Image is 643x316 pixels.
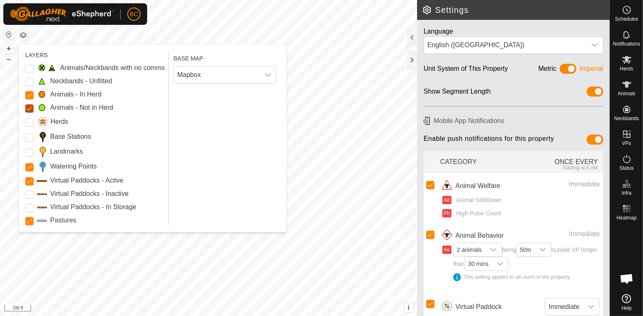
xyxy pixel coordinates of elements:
a: Help [610,291,643,314]
div: dropdown trigger [586,37,603,53]
div: dropdown trigger [583,299,599,315]
img: Gallagher Logo [10,7,114,22]
img: animal behavior icon [440,229,454,242]
label: Virtual Paddocks - In Storage [50,202,136,212]
span: English (US) [424,37,586,53]
span: Animal Behavior [456,231,504,241]
a: Privacy Policy [176,305,207,313]
span: High Pulse Count [453,209,501,218]
div: Immediate [533,179,600,189]
div: ONCE EVERY [522,152,603,171]
div: Unit System of This Property [424,64,508,77]
div: LAYERS [25,51,165,60]
span: Animal Still/Down [453,196,501,205]
button: + [4,43,14,53]
span: Infra [621,191,631,195]
span: Immediate [545,299,583,315]
label: Herds [51,117,68,127]
div: English ([GEOGRAPHIC_DATA]) [427,40,583,50]
button: – [4,54,14,64]
span: Herds [620,66,633,71]
div: dropdown trigger [534,243,551,256]
button: Map Layers [18,30,28,40]
a: Contact Us [217,305,241,313]
span: Animals [618,91,636,96]
span: Notifications [613,41,640,46]
div: Show Segment Length [424,87,491,99]
div: BASE MAP [174,51,277,63]
label: Virtual Paddocks - Inactive [50,189,129,199]
label: Neckbands - Unfitted [50,76,112,86]
label: Pastures [50,215,76,225]
span: Schedules [615,17,638,22]
label: Watering Points [50,162,97,171]
span: 30 mins [465,257,492,270]
span: Enable push notifications for this property [424,135,554,147]
div: dropdown trigger [260,67,276,83]
span: VPs [622,141,631,146]
label: Animals - In Herd [50,89,102,99]
button: Reset Map [4,30,14,40]
h2: Settings [422,5,610,15]
span: BC [130,10,138,19]
button: Ad [442,196,451,204]
label: Animals/Neckbands with no comms [60,63,165,73]
h6: Mobile App Notifications [420,113,607,128]
div: dropdown trigger [492,257,508,270]
span: Status [619,166,633,171]
div: Imperial [580,64,603,77]
div: CATEGORY [440,152,522,171]
span: Virtual Paddock [456,302,502,312]
span: 50m [517,243,534,256]
div: Language [424,27,603,36]
div: Metric [539,64,557,77]
label: Animals - Not in Herd [50,103,113,113]
button: i [404,303,413,312]
span: Mapbox [174,67,260,83]
div: dropdown trigger [485,243,502,256]
button: Ph [442,209,451,217]
label: Virtual Paddocks - Active [50,176,124,186]
div: Starting at 6 AM [522,165,598,171]
span: Animal Welfare [456,181,500,191]
button: Ae [442,246,451,254]
img: virtual paddocks icon [440,300,454,314]
div: Immediate [533,229,600,239]
label: Landmarks [50,147,83,157]
label: Base Stations [50,132,91,142]
span: Neckbands [614,116,639,121]
span: 2 animals [454,243,485,256]
img: animal welfare icon [440,179,454,193]
span: being outside VP longer than [453,246,600,281]
div: This setting applies to all users of the property [453,273,600,281]
span: Heatmap [616,215,637,220]
span: i [408,304,409,311]
div: Open chat [614,266,639,291]
span: Help [621,306,632,311]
